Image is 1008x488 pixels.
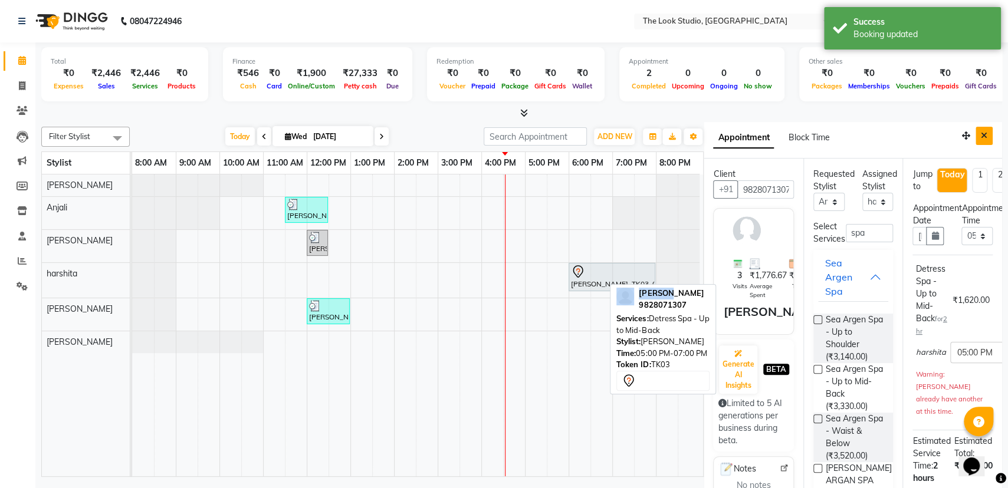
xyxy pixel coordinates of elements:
[741,82,775,90] span: No show
[629,67,669,80] div: 2
[713,180,738,199] button: +91
[713,168,794,180] div: Client
[383,82,402,90] span: Due
[741,67,775,80] div: 0
[954,436,992,459] span: Estimated Total:
[531,82,569,90] span: Gift Cards
[616,348,710,360] div: 05:00 PM-07:00 PM
[940,169,964,181] div: Today
[616,314,709,335] span: Detress Spa - Up to Mid-Back
[853,28,992,41] div: Booking updated
[498,82,531,90] span: Package
[845,82,893,90] span: Memberships
[613,154,650,172] a: 7:00 PM
[308,300,349,322] div: [PERSON_NAME], TK02, 12:00 PM-01:00 PM, Haircut - Senior Stylist
[176,154,214,172] a: 9:00 AM
[47,180,113,190] span: [PERSON_NAME]
[594,128,635,145] button: ADD NEW
[958,441,996,476] iframe: chat widget
[853,16,992,28] div: Success
[992,168,1007,193] li: 2
[826,363,884,413] span: Sea Argen Spa - Up to Mid-Back (₹3,330.00)
[382,67,403,80] div: ₹0
[730,213,764,248] img: avatar
[707,67,741,80] div: 0
[232,67,264,80] div: ₹546
[893,67,928,80] div: ₹0
[737,180,794,199] input: Search by Name/Mobile/Email/Code
[47,304,113,314] span: [PERSON_NAME]
[718,397,789,447] div: Limited to 5 AI generations per business during beta.
[616,288,634,305] img: profile
[95,82,118,90] span: Sales
[912,202,944,227] div: Appointment Date
[976,127,993,145] button: Close
[809,67,845,80] div: ₹0
[763,364,789,375] span: BETA
[639,299,704,311] div: 9828071307
[264,82,285,90] span: Card
[569,154,606,172] a: 6:00 PM
[232,57,403,67] div: Finance
[51,67,87,80] div: ₹0
[132,154,170,172] a: 8:00 AM
[805,220,837,245] div: Select Services
[789,269,826,282] span: ₹5,330.00
[669,82,707,90] span: Upcoming
[282,132,310,141] span: Wed
[237,82,260,90] span: Cash
[928,67,962,80] div: ₹0
[616,359,710,371] div: TK03
[468,67,498,80] div: ₹0
[915,263,948,337] div: Detress Spa - Up to Mid-Back
[845,67,893,80] div: ₹0
[47,268,77,279] span: harshita
[718,461,756,477] span: Notes
[749,282,786,299] span: Average Spent
[165,82,199,90] span: Products
[707,82,741,90] span: Ongoing
[51,82,87,90] span: Expenses
[915,347,945,358] span: harshita
[915,370,982,416] small: Warning: [PERSON_NAME] already have another at this time.
[809,57,1000,67] div: Other sales
[351,154,388,172] a: 1:00 PM
[912,436,950,471] span: Estimated Service Time:
[285,82,338,90] span: Online/Custom
[723,303,821,321] div: [PERSON_NAME]
[809,82,845,90] span: Packages
[616,314,648,323] span: Services:
[526,154,563,172] a: 5:00 PM
[569,67,595,80] div: ₹0
[49,131,90,141] span: Filter Stylist
[395,154,432,172] a: 2:00 PM
[962,67,1000,80] div: ₹0
[341,82,380,90] span: Petty cash
[928,82,962,90] span: Prepaids
[225,127,255,146] span: Today
[570,265,654,289] div: [PERSON_NAME], TK03, 06:00 PM-08:00 PM, Detress Spa - Up to Mid-Back
[788,132,829,143] span: Block Time
[732,282,747,291] span: Visits
[285,67,338,80] div: ₹1,900
[826,413,884,462] span: Sea Argen Spa - Waist & Below (₹3,520.00)
[792,282,823,291] span: Total Spent
[912,168,932,193] div: Jump to
[47,235,113,246] span: [PERSON_NAME]
[846,224,893,242] input: Search by service name
[893,82,928,90] span: Vouchers
[616,336,710,348] div: [PERSON_NAME]
[597,132,632,141] span: ADD NEW
[972,168,987,193] li: 1
[629,82,669,90] span: Completed
[307,154,349,172] a: 12:00 PM
[484,127,587,146] input: Search Appointment
[629,57,775,67] div: Appointment
[482,154,519,172] a: 4:00 PM
[616,348,636,358] span: Time:
[862,168,894,193] div: Assigned Stylist
[656,154,694,172] a: 8:00 PM
[129,82,161,90] span: Services
[338,67,382,80] div: ₹27,333
[616,360,651,369] span: Token ID:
